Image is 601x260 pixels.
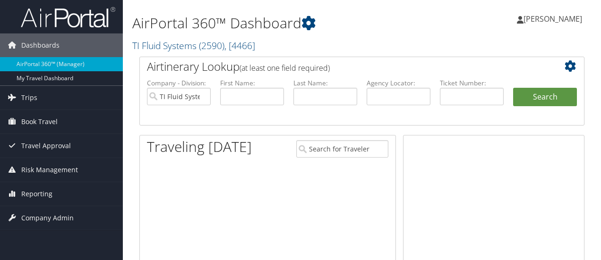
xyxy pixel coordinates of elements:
h1: AirPortal 360™ Dashboard [132,13,438,33]
span: Trips [21,86,37,109]
span: , [ 4466 ] [224,39,255,52]
span: Travel Approval [21,134,71,158]
label: Company - Division: [147,78,211,88]
span: Company Admin [21,206,74,230]
span: (at least one field required) [240,63,330,73]
span: Dashboards [21,34,60,57]
span: Reporting [21,182,52,206]
img: airportal-logo.png [21,6,115,28]
a: TI Fluid Systems [132,39,255,52]
label: First Name: [220,78,284,88]
span: Book Travel [21,110,58,134]
h1: Traveling [DATE] [147,137,252,157]
button: Search [513,88,577,107]
span: [PERSON_NAME] [524,14,582,24]
label: Last Name: [293,78,357,88]
h2: Airtinerary Lookup [147,59,540,75]
label: Agency Locator: [367,78,430,88]
a: [PERSON_NAME] [517,5,592,33]
span: Risk Management [21,158,78,182]
label: Ticket Number: [440,78,504,88]
input: Search for Traveler [296,140,389,158]
span: ( 2590 ) [199,39,224,52]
